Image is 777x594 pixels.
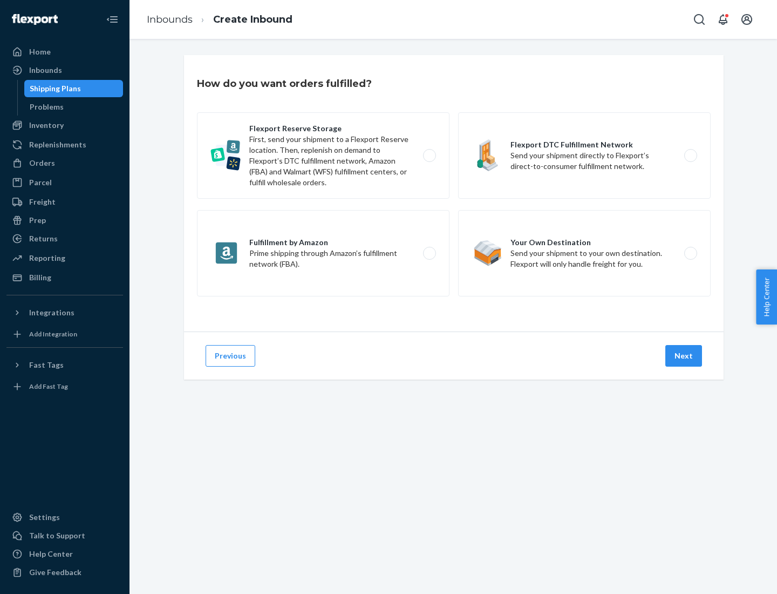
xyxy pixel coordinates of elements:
div: Home [29,46,51,57]
div: Add Integration [29,329,77,339]
a: Settings [6,509,123,526]
a: Inbounds [6,62,123,79]
a: Orders [6,154,123,172]
a: Replenishments [6,136,123,153]
a: Problems [24,98,124,116]
img: Flexport logo [12,14,58,25]
a: Talk to Support [6,527,123,544]
div: Shipping Plans [30,83,81,94]
button: Close Navigation [101,9,123,30]
a: Reporting [6,249,123,267]
div: Inventory [29,120,64,131]
div: Give Feedback [29,567,81,578]
a: Billing [6,269,123,286]
div: Settings [29,512,60,523]
div: Add Fast Tag [29,382,68,391]
a: Inventory [6,117,123,134]
button: Fast Tags [6,356,123,374]
a: Create Inbound [213,13,292,25]
div: Talk to Support [29,530,85,541]
button: Open account menu [736,9,758,30]
a: Help Center [6,545,123,563]
a: Freight [6,193,123,211]
button: Integrations [6,304,123,321]
h3: How do you want orders fulfilled? [197,77,372,91]
div: Orders [29,158,55,168]
div: Parcel [29,177,52,188]
button: Open Search Box [689,9,710,30]
a: Parcel [6,174,123,191]
a: Add Fast Tag [6,378,123,395]
button: Next [665,345,702,367]
a: Home [6,43,123,60]
div: Reporting [29,253,65,264]
div: Freight [29,197,56,207]
button: Previous [206,345,255,367]
div: Fast Tags [29,360,64,370]
a: Add Integration [6,326,123,343]
div: Replenishments [29,139,86,150]
div: Problems [30,102,64,112]
div: Integrations [29,307,74,318]
div: Prep [29,215,46,226]
button: Give Feedback [6,564,123,581]
button: Help Center [756,269,777,325]
div: Help Center [29,549,73,559]
a: Shipping Plans [24,80,124,97]
a: Inbounds [147,13,193,25]
ol: breadcrumbs [138,4,301,36]
a: Prep [6,212,123,229]
div: Returns [29,233,58,244]
a: Returns [6,230,123,247]
div: Inbounds [29,65,62,76]
div: Billing [29,272,51,283]
button: Open notifications [712,9,734,30]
